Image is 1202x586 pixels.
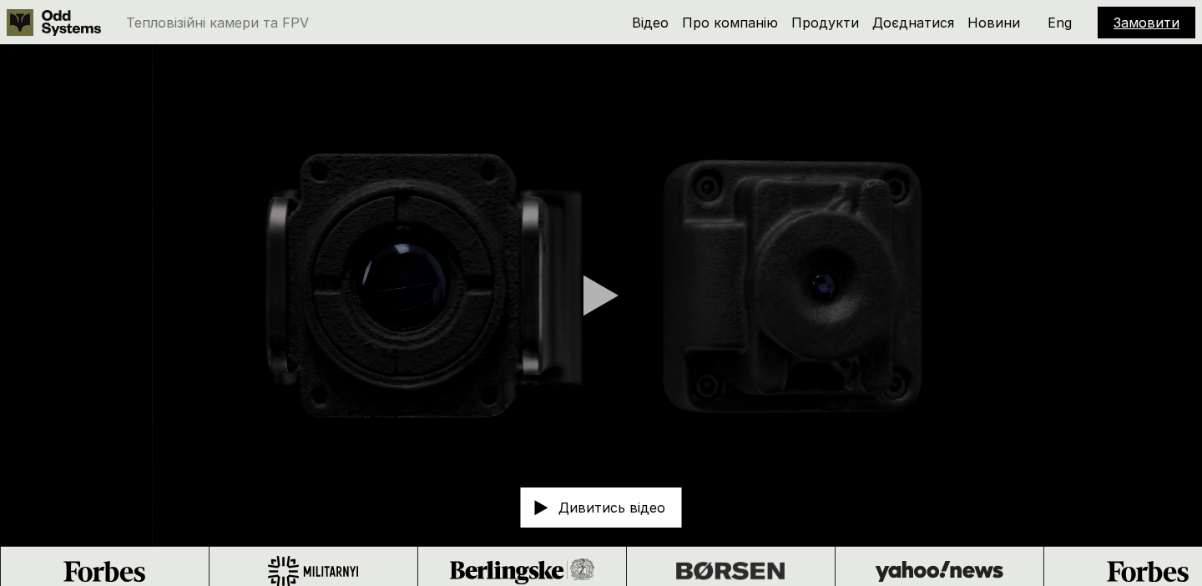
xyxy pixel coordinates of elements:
[632,14,669,31] a: Відео
[1048,16,1072,29] p: Eng
[967,14,1020,31] a: Новини
[791,14,859,31] a: Продукти
[126,16,309,29] p: Тепловізійні камери та FPV
[872,14,954,31] a: Доєднатися
[682,14,778,31] a: Про компанію
[558,501,665,514] p: Дивитись відео
[1114,14,1179,31] a: Замовити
